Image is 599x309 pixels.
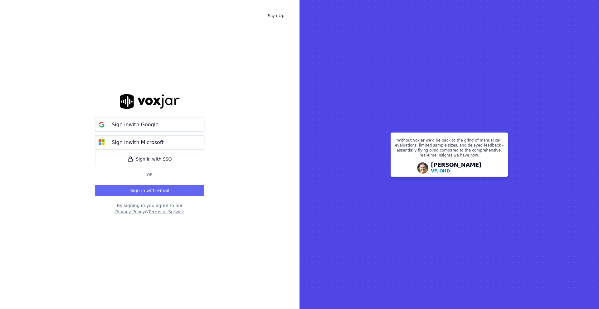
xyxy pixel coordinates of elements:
[144,172,155,177] span: Or
[95,185,204,196] button: Sign in with Email
[431,162,481,174] div: [PERSON_NAME]
[112,139,163,146] p: Sign in with Microsoft
[148,209,184,215] button: Terms of Service
[95,118,204,132] button: Sign inwith Google
[95,135,204,149] button: Sign inwith Microsoft
[417,162,428,174] img: Avatar
[95,136,108,149] img: microsoft Sign in button
[95,153,204,165] a: Sign in with SSO
[431,168,450,174] p: VP, OHD
[112,121,158,128] p: Sign in with Google
[95,118,108,131] img: google Sign in button
[263,10,290,21] a: Sign Up
[95,202,204,215] div: By signing in you agree to our &
[120,94,180,109] img: logo
[395,138,504,160] p: Without Voxjar we’d be back to the grind of manual call evaluations, limited sample sizes, and de...
[115,209,145,215] button: Privacy Policy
